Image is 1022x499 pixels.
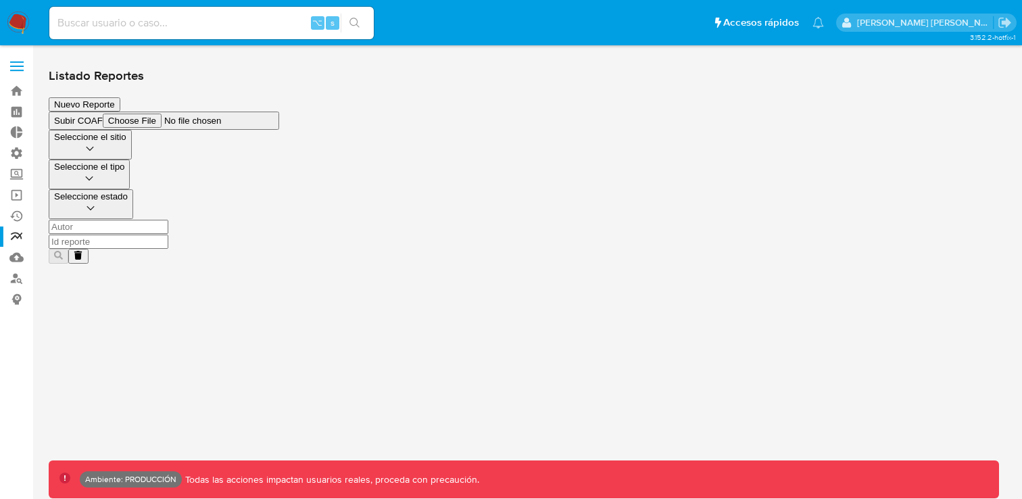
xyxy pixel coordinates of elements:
[312,16,322,29] span: ⌥
[49,14,374,32] input: Buscar usuario o caso...
[857,16,994,29] p: elkin.mantilla@mercadolibre.com.co
[998,16,1012,30] a: Salir
[723,16,799,30] span: Accesos rápidos
[331,16,335,29] span: s
[182,473,479,486] p: Todas las acciones impactan usuarios reales, proceda con precaución.
[85,477,176,482] p: Ambiente: PRODUCCIÓN
[341,14,368,32] button: search-icon
[812,17,824,28] a: Notificaciones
